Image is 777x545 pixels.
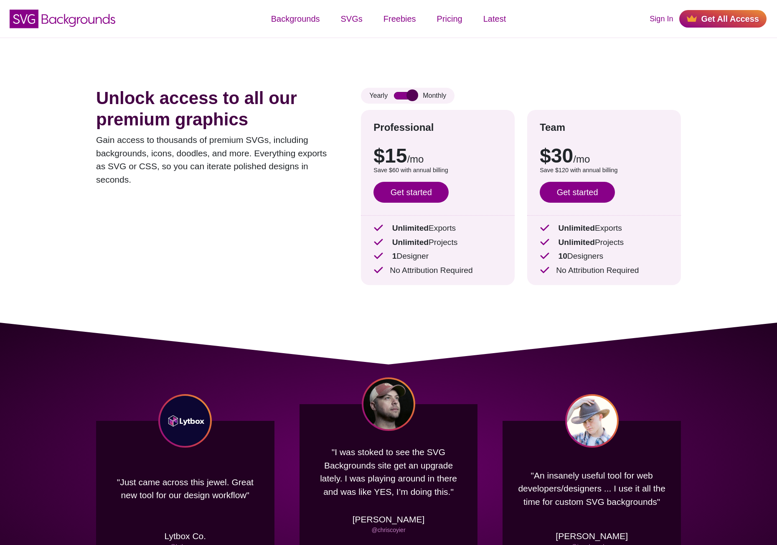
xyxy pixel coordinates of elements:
p: [PERSON_NAME] [556,530,628,543]
p: Designers [540,250,668,262]
a: Get All Access [679,10,767,28]
a: Get started [373,182,449,203]
p: "An insanely useful tool for web developers/designers ... I use it all the time for custom SVG ba... [515,456,668,521]
span: /mo [407,153,424,165]
p: "Just came across this jewel. Great new tool for our design workflow" [109,456,262,521]
a: Pricing [427,6,473,31]
a: @chriscoyier [371,527,405,533]
p: Projects [373,237,502,249]
p: Gain access to thousands of premium SVGs, including backgrounds, icons, doodles, and more. Everyt... [96,133,336,186]
p: Projects [540,237,668,249]
strong: Team [540,122,565,133]
h1: Unlock access to all our premium graphics [96,88,336,130]
strong: Unlimited [392,224,429,232]
img: Lytbox Co logo [158,394,212,448]
a: Sign In [650,13,673,25]
strong: Unlimited [558,238,594,247]
p: $30 [540,146,668,166]
p: $15 [373,146,502,166]
strong: 10 [558,252,567,260]
strong: Unlimited [392,238,429,247]
img: Jarod Peachey headshot [565,394,619,448]
p: Save $120 with annual billing [540,166,668,175]
p: Save $60 with annual billing [373,166,502,175]
div: Yearly Monthly [361,88,455,104]
p: Exports [373,222,502,234]
span: /mo [573,153,590,165]
a: Backgrounds [261,6,330,31]
p: No Attribution Required [540,265,668,277]
p: No Attribution Required [373,265,502,277]
strong: Professional [373,122,434,133]
a: Get started [540,182,615,203]
p: "I was stoked to see the SVG Backgrounds site get an upgrade lately. I was playing around in ther... [312,439,465,504]
strong: Unlimited [558,224,594,232]
p: Exports [540,222,668,234]
a: Latest [473,6,516,31]
p: Lytbox Co. [165,530,206,543]
a: SVGs [330,6,373,31]
a: Freebies [373,6,427,31]
p: [PERSON_NAME] [353,513,425,526]
strong: 1 [392,252,397,260]
p: Designer [373,250,502,262]
img: Chris Coyier headshot [362,377,415,431]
